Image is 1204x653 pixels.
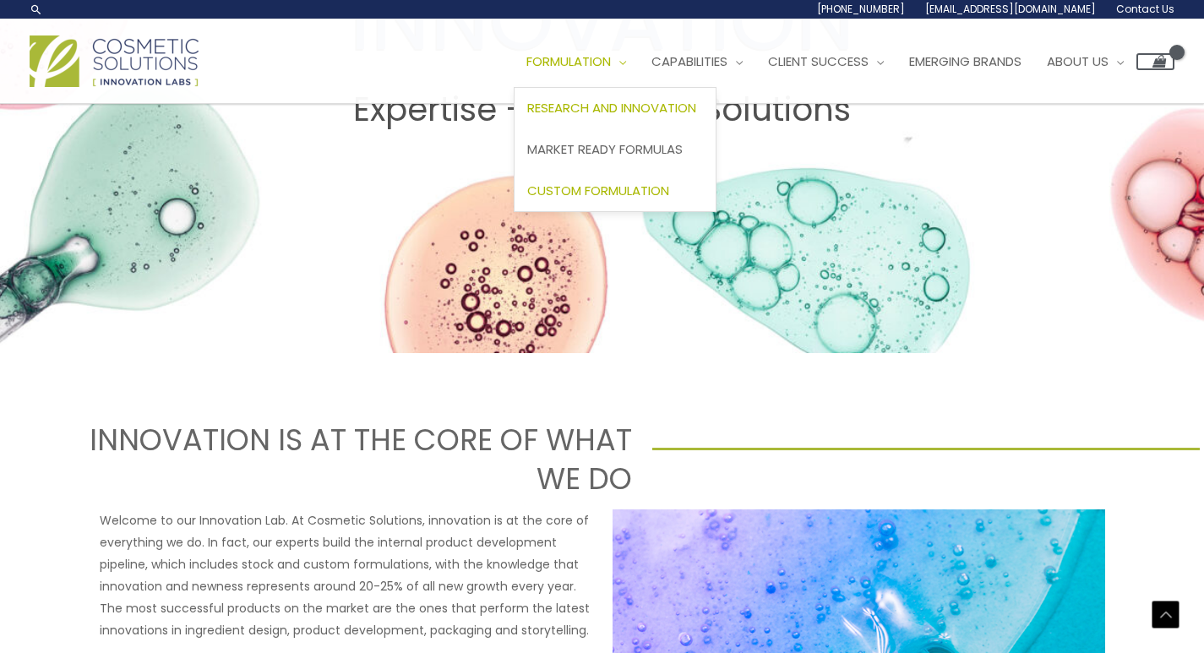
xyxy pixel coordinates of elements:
[526,52,611,70] span: Formulation
[755,36,896,87] a: Client Success
[16,90,1188,129] h2: Expertise – Science – Solutions
[100,509,592,641] p: Welcome to our Innovation Lab. At Cosmetic Solutions, innovation is at the core of everything we ...
[84,421,632,498] h2: INNOVATION IS AT THE CORE OF WHAT WE DO
[1116,2,1174,16] span: Contact Us
[527,140,683,158] span: Market Ready Formulas
[514,36,639,87] a: Formulation
[30,35,199,87] img: Cosmetic Solutions Logo
[768,52,869,70] span: Client Success
[515,170,716,211] a: Custom Formulation
[1034,36,1136,87] a: About Us
[527,99,696,117] span: Research and Innovation
[515,129,716,171] a: Market Ready Formulas
[896,36,1034,87] a: Emerging Brands
[925,2,1096,16] span: [EMAIL_ADDRESS][DOMAIN_NAME]
[515,88,716,129] a: Research and Innovation
[909,52,1021,70] span: Emerging Brands
[30,3,43,16] a: Search icon link
[501,36,1174,87] nav: Site Navigation
[1047,52,1109,70] span: About Us
[639,36,755,87] a: Capabilities
[527,182,669,199] span: Custom Formulation
[1136,53,1174,70] a: View Shopping Cart, empty
[817,2,905,16] span: [PHONE_NUMBER]
[651,52,727,70] span: Capabilities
